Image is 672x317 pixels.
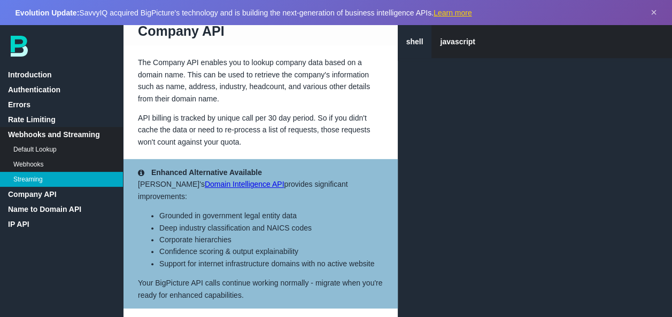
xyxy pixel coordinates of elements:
[123,159,398,308] aside: [PERSON_NAME]'s provides significant improvements: Your BigPicture API calls continue working nor...
[16,9,472,17] span: SavvyIQ acquired BigPicture's technology and is building the next-generation of business intellig...
[431,25,483,58] a: javascript
[434,9,472,17] a: Learn more
[123,57,398,105] p: The Company API enables you to lookup company data based on a domain name. This can be used to re...
[159,210,383,221] li: Grounded in government legal entity data
[651,6,657,19] button: Dismiss announcement
[159,222,383,234] li: Deep industry classification and NAICS codes
[398,25,432,58] a: shell
[159,258,383,270] li: Support for internet infrastructure domains with no active website
[16,9,80,17] strong: Evolution Update:
[159,245,383,257] li: Confidence scoring & output explainability
[11,36,28,57] img: bp-logo-B-teal.svg
[123,112,398,148] p: API billing is tracked by unique call per 30 day period. So if you didn't cache the data or need ...
[151,168,262,177] strong: Enhanced Alternative Available
[159,234,383,245] li: Corporate hierarchies
[123,17,398,45] h1: Company API
[205,180,284,188] a: Domain Intelligence API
